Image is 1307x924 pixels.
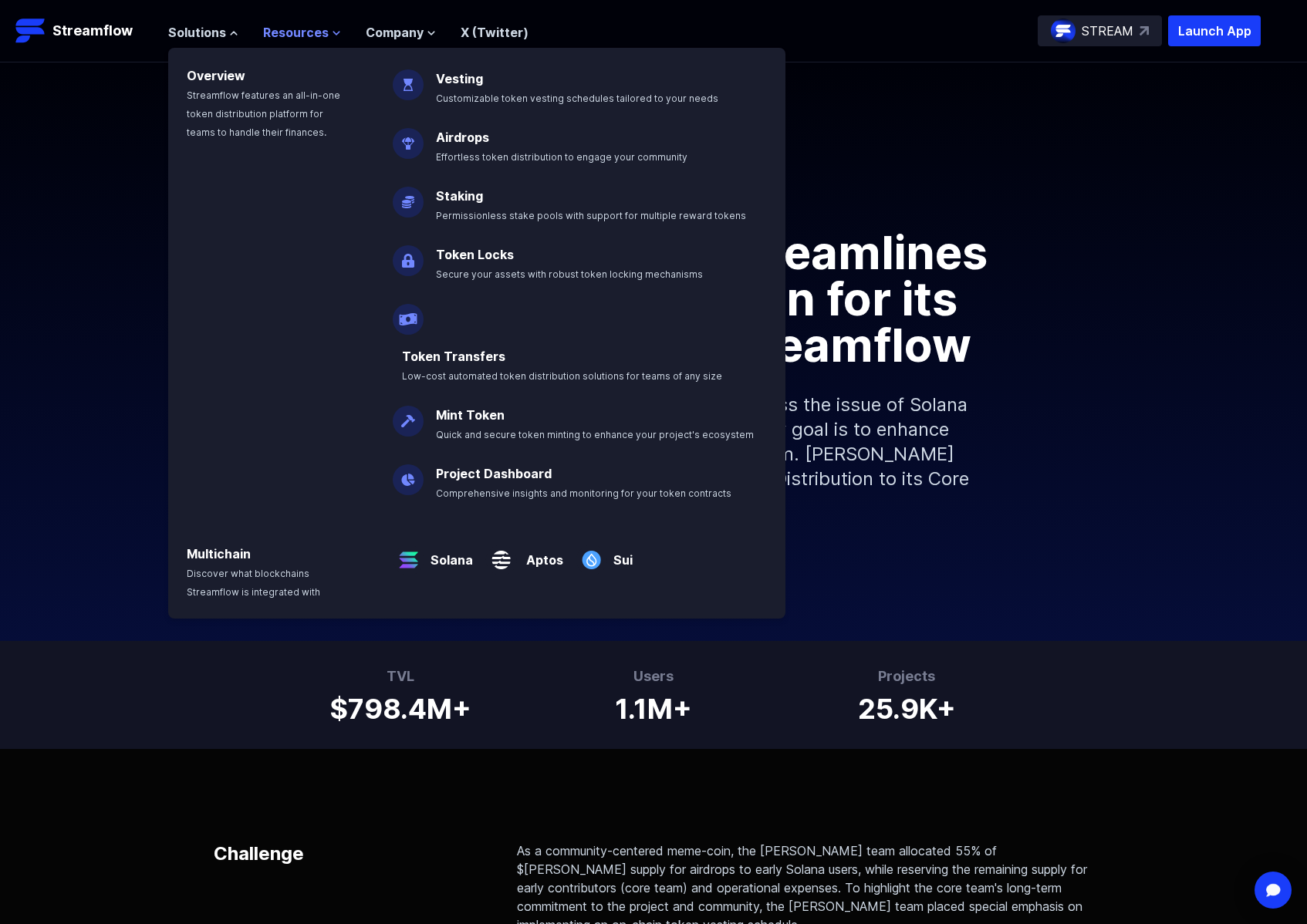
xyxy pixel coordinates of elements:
h1: 25.9K+ [858,687,956,724]
button: Company [366,23,436,42]
img: Project Dashboard [393,452,424,495]
span: Solutions [168,23,226,42]
button: Solutions [168,23,238,42]
img: Mint Token [393,393,424,437]
span: Quick and secure token minting to enhance your project's ecosystem [436,429,754,440]
span: Discover what blockchains Streamflow is integrated with [187,568,320,598]
a: Aptos [517,538,563,569]
a: X (Twitter) [461,25,529,40]
p: Challenge [214,841,304,866]
span: Customizable token vesting schedules tailored to your needs [436,93,718,104]
a: Project Dashboard [436,466,552,481]
span: Low-cost automated token distribution solutions for teams of any size [402,370,722,382]
a: Token Locks [436,247,514,262]
span: Company [366,23,424,42]
h3: Projects [858,666,956,687]
img: Token Locks [393,233,424,276]
img: Payroll [393,292,424,335]
a: Token Transfers [402,349,505,364]
span: Resources [263,23,329,42]
a: Multichain [187,546,251,561]
img: Vesting [393,57,424,100]
a: Overview [187,68,245,83]
img: streamflow-logo-circle.png [1051,19,1076,43]
span: Streamflow features an all-in-one token distribution platform for teams to handle their finances. [187,89,340,138]
a: Streamflow [15,15,153,46]
a: Vesting [436,71,483,86]
button: Launch App [1168,15,1261,46]
button: Resources [263,23,341,42]
img: Aptos [485,532,517,575]
h1: $798.4M+ [330,687,471,724]
a: Staking [436,188,483,204]
h1: 1.1M+ [615,687,692,724]
div: Open Intercom Messenger [1255,872,1292,909]
span: Comprehensive insights and monitoring for your token contracts [436,487,731,499]
a: Solana [424,538,473,569]
a: Sui [607,538,633,569]
h3: Users [615,666,692,687]
img: Staking [393,174,424,218]
img: Solana [393,532,424,575]
img: top-right-arrow.svg [1140,26,1149,35]
p: STREAM [1082,22,1133,40]
span: Effortless token distribution to engage your community [436,151,687,163]
p: Streamflow [52,20,133,42]
span: Secure your assets with robust token locking mechanisms [436,268,703,280]
a: STREAM [1038,15,1162,46]
img: Sui [576,532,607,575]
a: Airdrops [436,130,489,145]
img: Streamflow Logo [15,15,46,46]
a: Mint Token [436,407,505,423]
span: Permissionless stake pools with support for multiple reward tokens [436,210,746,221]
h3: TVL [330,666,471,687]
img: Airdrops [393,116,424,159]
